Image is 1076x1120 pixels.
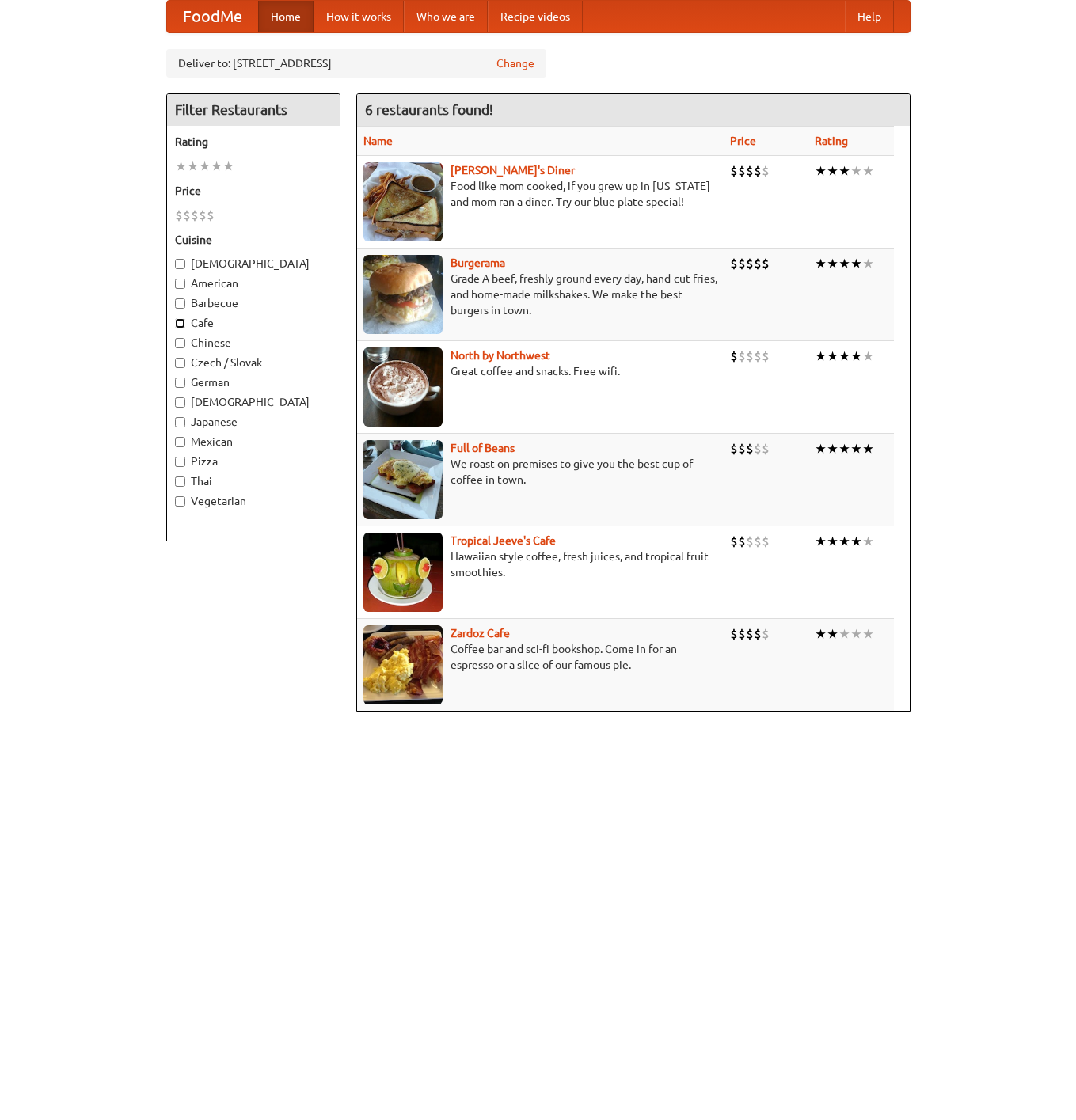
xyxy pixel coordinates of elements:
[738,440,746,457] li: $
[175,315,332,331] label: Cafe
[175,279,185,289] input: American
[862,347,874,365] li: ★
[827,255,838,272] li: ★
[167,94,340,126] h4: Filter Restaurants
[754,347,762,365] li: $
[730,347,738,365] li: $
[175,434,332,450] label: Mexican
[175,397,185,408] input: [DEMOGRAPHIC_DATA]
[488,1,583,32] a: Recipe videos
[850,440,862,457] li: ★
[762,533,770,550] li: $
[175,259,185,269] input: [DEMOGRAPHIC_DATA]
[862,440,874,457] li: ★
[314,1,404,32] a: How it works
[175,374,332,390] label: German
[175,355,332,370] label: Czech / Slovak
[451,256,505,269] b: Burgerama
[363,456,717,488] p: We roast on premises to give you the best cup of coffee in town.
[187,158,199,175] li: ★
[175,457,185,467] input: Pizza
[183,207,191,224] li: $
[746,533,754,550] li: $
[754,625,762,643] li: $
[175,338,185,348] input: Chinese
[175,358,185,368] input: Czech / Slovak
[815,625,827,643] li: ★
[754,162,762,180] li: $
[175,473,332,489] label: Thai
[754,255,762,272] li: $
[363,440,443,519] img: beans.jpg
[363,347,443,427] img: north.jpg
[730,533,738,550] li: $
[730,440,738,457] li: $
[175,318,185,328] input: Cafe
[827,440,838,457] li: ★
[363,162,443,241] img: sallys.jpg
[762,162,770,180] li: $
[175,134,332,150] h5: Rating
[738,625,746,643] li: $
[175,378,185,388] input: German
[827,347,838,365] li: ★
[815,440,827,457] li: ★
[191,207,199,224] li: $
[850,162,862,180] li: ★
[175,394,332,410] label: [DEMOGRAPHIC_DATA]
[175,298,185,309] input: Barbecue
[862,255,874,272] li: ★
[762,440,770,457] li: $
[850,625,862,643] li: ★
[207,207,215,224] li: $
[862,162,874,180] li: ★
[746,347,754,365] li: $
[175,158,187,175] li: ★
[363,255,443,334] img: burgerama.jpg
[211,158,222,175] li: ★
[199,207,207,224] li: $
[175,207,183,224] li: $
[746,162,754,180] li: $
[738,255,746,272] li: $
[754,440,762,457] li: $
[838,255,850,272] li: ★
[451,534,556,547] a: Tropical Jeeve's Cafe
[363,271,717,318] p: Grade A beef, freshly ground every day, hand-cut fries, and home-made milkshakes. We make the bes...
[451,349,550,362] a: North by Northwest
[815,533,827,550] li: ★
[730,255,738,272] li: $
[838,347,850,365] li: ★
[850,347,862,365] li: ★
[363,363,717,379] p: Great coffee and snacks. Free wifi.
[451,164,575,177] a: [PERSON_NAME]'s Diner
[175,437,185,447] input: Mexican
[363,625,443,704] img: zardoz.jpg
[827,533,838,550] li: ★
[746,625,754,643] li: $
[363,533,443,612] img: jeeves.jpg
[730,135,756,147] a: Price
[838,533,850,550] li: ★
[175,496,185,507] input: Vegetarian
[496,55,534,71] a: Change
[838,625,850,643] li: ★
[815,162,827,180] li: ★
[175,256,332,271] label: [DEMOGRAPHIC_DATA]
[850,255,862,272] li: ★
[451,627,510,640] a: Zardoz Cafe
[175,414,332,430] label: Japanese
[845,1,894,32] a: Help
[175,295,332,311] label: Barbecue
[815,347,827,365] li: ★
[451,442,515,454] a: Full of Beans
[746,440,754,457] li: $
[762,347,770,365] li: $
[363,135,393,147] a: Name
[175,275,332,291] label: American
[175,232,332,248] h5: Cuisine
[166,49,546,78] div: Deliver to: [STREET_ADDRESS]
